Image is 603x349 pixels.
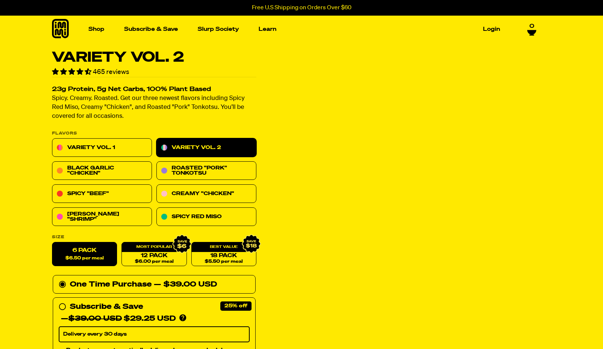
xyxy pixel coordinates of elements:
div: One Time Purchase [59,279,250,291]
h2: 23g Protein, 5g Net Carbs, 100% Plant Based [52,87,256,93]
a: Roasted "Pork" Tonkotsu [156,162,256,180]
p: Free U.S Shipping on Orders Over $60 [252,4,351,11]
a: 18 Pack$5.50 per meal [191,242,256,266]
h1: Variety Vol. 2 [52,51,256,65]
label: 6 Pack [52,242,117,266]
div: — $39.00 USD [154,279,217,291]
span: 0 [529,22,534,29]
span: $6.00 per meal [134,259,173,264]
p: Flavors [52,132,256,136]
nav: Main navigation [85,16,503,43]
div: — $29.25 USD [61,313,176,325]
label: Size [52,235,256,239]
a: Login [480,23,503,35]
a: Spicy Red Miso [156,208,256,226]
a: Slurp Society [195,23,242,35]
a: 12 Pack$6.00 per meal [121,242,187,266]
a: [PERSON_NAME] "Shrimp" [52,208,152,226]
span: $5.50 per meal [205,259,243,264]
p: Spicy. Creamy. Roasted. Get our three newest flavors including Spicy Red Miso, Creamy "Chicken", ... [52,94,256,121]
span: 465 reviews [93,69,129,75]
span: 4.70 stars [52,69,93,75]
a: Spicy "Beef" [52,185,152,203]
a: Subscribe & Save [121,23,181,35]
div: Subscribe & Save [70,301,143,313]
a: Learn [256,23,279,35]
span: $6.50 per meal [65,256,104,261]
a: Variety Vol. 1 [52,139,152,157]
a: Shop [85,23,107,35]
del: $39.00 USD [68,315,122,323]
a: Black Garlic "Chicken" [52,162,152,180]
a: 0 [527,22,536,35]
a: Creamy "Chicken" [156,185,256,203]
select: Subscribe & Save —$39.00 USD$29.25 USD Products are automatically delivered on your schedule. No ... [59,327,250,342]
a: Variety Vol. 2 [156,139,256,157]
